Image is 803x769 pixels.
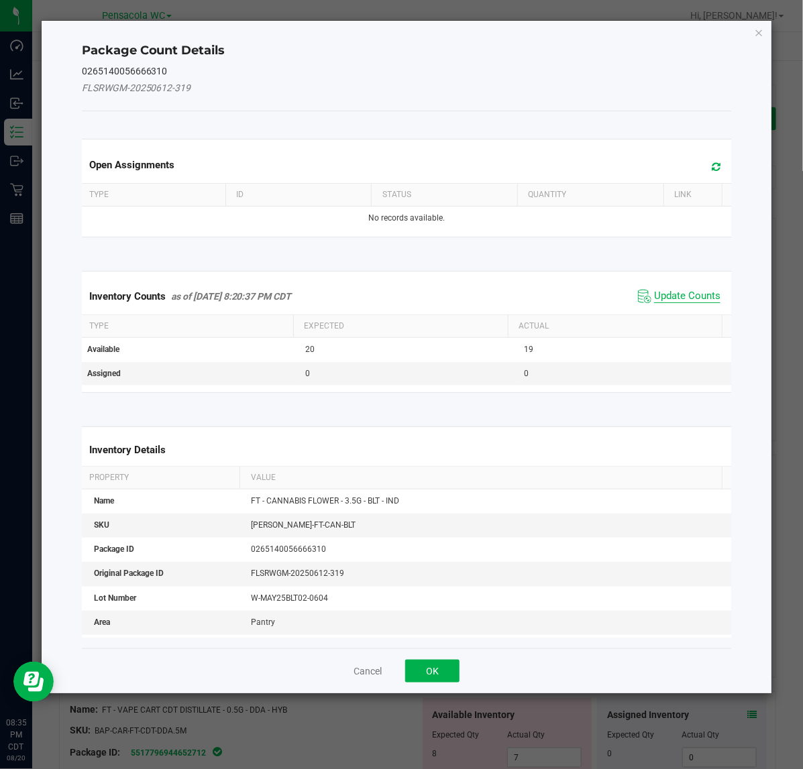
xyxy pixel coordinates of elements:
[305,369,310,378] span: 0
[87,369,121,378] span: Assigned
[305,345,315,354] span: 20
[94,544,134,554] span: Package ID
[251,520,356,530] span: [PERSON_NAME]-FT-CAN-BLT
[94,496,114,506] span: Name
[519,321,549,331] span: Actual
[236,190,244,199] span: ID
[529,190,567,199] span: Quantity
[405,660,460,683] button: OK
[82,42,732,60] h4: Package Count Details
[251,544,326,554] span: 0265140056666310
[82,66,732,76] h5: 0265140056666310
[94,593,136,603] span: Lot Number
[654,290,720,303] span: Update Counts
[13,662,54,702] iframe: Resource center
[89,321,109,331] span: Type
[354,664,382,678] button: Cancel
[524,369,529,378] span: 0
[89,290,166,302] span: Inventory Counts
[94,569,164,578] span: Original Package ID
[382,190,411,199] span: Status
[94,617,110,627] span: Area
[171,291,292,302] span: as of [DATE] 8:20:37 PM CDT
[251,569,344,578] span: FLSRWGM-20250612-319
[251,496,399,506] span: FT - CANNABIS FLOWER - 3.5G - BLT - IND
[755,24,764,40] button: Close
[251,593,328,603] span: W-MAY25BLT02-0604
[87,345,119,354] span: Available
[89,159,174,171] span: Open Assignments
[89,473,129,482] span: Property
[89,444,166,456] span: Inventory Details
[524,345,533,354] span: 19
[675,190,692,199] span: Link
[251,617,275,627] span: Pantry
[94,520,109,530] span: SKU
[251,473,276,482] span: Value
[89,190,109,199] span: Type
[82,83,732,93] h5: FLSRWGM-20250612-319
[79,206,735,230] td: No records available.
[305,321,345,331] span: Expected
